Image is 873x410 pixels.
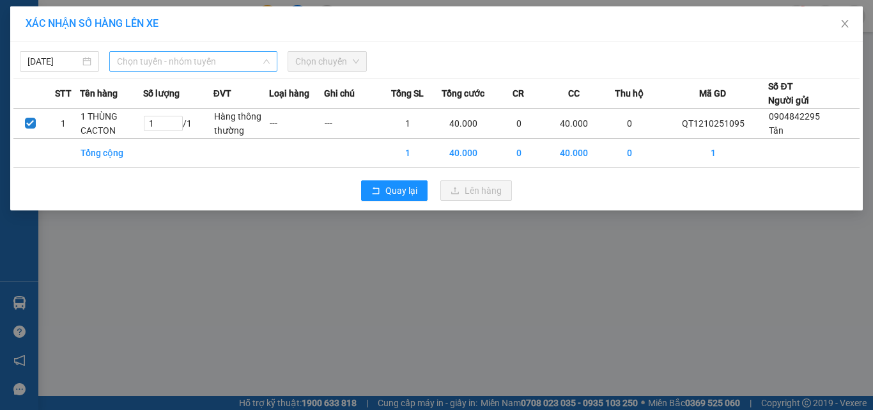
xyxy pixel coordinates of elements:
[295,52,359,71] span: Chọn chuyến
[769,125,784,136] span: Tân
[26,17,158,29] span: XÁC NHẬN SỐ HÀNG LÊN XE
[491,139,546,168] td: 0
[602,139,658,168] td: 0
[546,139,602,168] td: 40.000
[568,86,580,100] span: CC
[117,52,270,71] span: Chọn tuyến - nhóm tuyến
[602,109,658,139] td: 0
[658,139,769,168] td: 1
[699,86,726,100] span: Mã GD
[391,86,424,100] span: Tổng SL
[840,19,850,29] span: close
[615,86,644,100] span: Thu hộ
[263,58,270,65] span: down
[55,86,72,100] span: STT
[546,109,602,139] td: 40.000
[658,109,769,139] td: QT1210251095
[827,6,863,42] button: Close
[380,109,435,139] td: 1
[442,86,484,100] span: Tổng cước
[47,109,80,139] td: 1
[435,109,491,139] td: 40.000
[768,79,809,107] div: Số ĐT Người gửi
[513,86,524,100] span: CR
[80,86,118,100] span: Tên hàng
[80,109,143,139] td: 1 THÙNG CACTON
[80,139,143,168] td: Tổng cộng
[491,109,546,139] td: 0
[380,139,435,168] td: 1
[27,54,80,68] input: 12/10/2025
[769,111,820,122] span: 0904842295
[440,180,512,201] button: uploadLên hàng
[435,139,491,168] td: 40.000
